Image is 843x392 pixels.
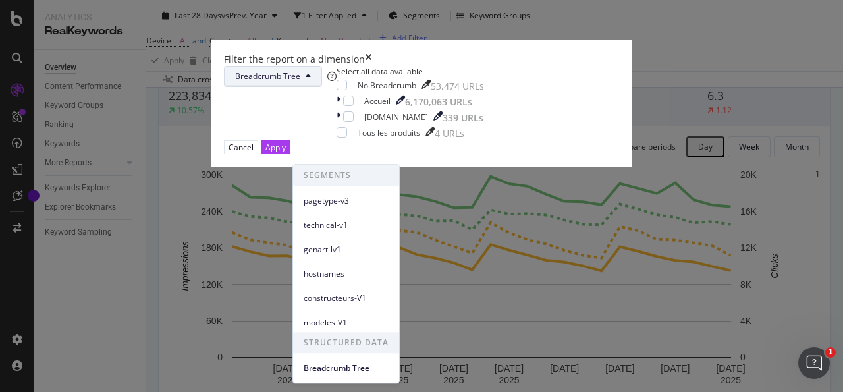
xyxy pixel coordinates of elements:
[229,142,254,153] div: Cancel
[293,332,399,353] span: STRUCTURED DATA
[304,244,389,256] span: genart-lv1
[405,96,472,109] div: 6,170,063 URLs
[825,347,836,358] span: 1
[435,127,464,140] div: 4 URLs
[304,293,389,304] span: constructeurs-V1
[304,317,389,329] span: modeles-V1
[224,140,258,154] button: Cancel
[364,111,428,123] div: [DOMAIN_NAME]
[304,268,389,280] span: hostnames
[431,80,484,93] div: 53,474 URLs
[293,165,399,186] span: SEGMENTS
[358,127,420,138] div: Tous les produits
[365,53,372,66] div: times
[211,40,632,167] div: modal
[235,70,300,82] span: Breadcrumb Tree
[265,142,286,153] div: Apply
[358,80,416,91] div: No Breadcrumb
[798,347,830,379] iframe: Intercom live chat
[261,140,290,154] button: Apply
[337,66,484,77] div: Select all data available
[443,111,483,125] div: 339 URLs
[304,362,389,374] span: Breadcrumb Tree
[224,53,365,66] div: Filter the report on a dimension
[364,96,391,107] div: Accueil
[304,195,389,207] span: pagetype-v3
[304,219,389,231] span: technical-v1
[224,66,322,87] button: Breadcrumb Tree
